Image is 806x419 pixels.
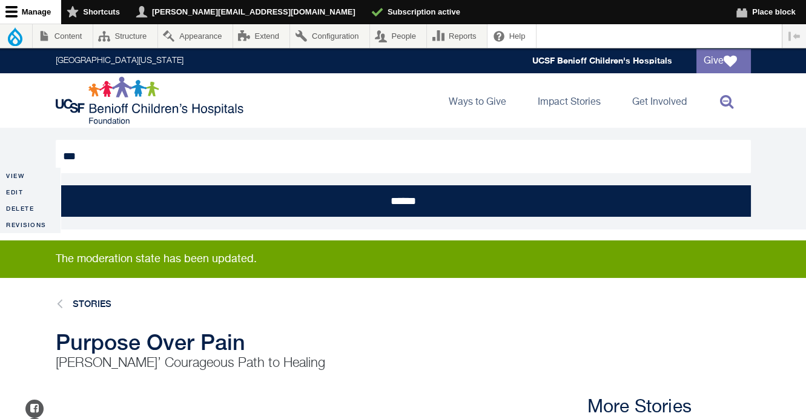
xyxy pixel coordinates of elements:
[93,24,157,48] a: Structure
[532,56,672,66] a: UCSF Benioff Children's Hospitals
[56,354,522,372] p: [PERSON_NAME]’ Courageous Path to Healing
[528,73,610,128] a: Impact Stories
[587,397,751,418] h2: More Stories
[158,24,233,48] a: Appearance
[73,299,111,309] a: Stories
[370,24,427,48] a: People
[290,24,369,48] a: Configuration
[439,73,516,128] a: Ways to Give
[233,24,290,48] a: Extend
[696,49,751,73] a: Give
[56,57,183,65] a: [GEOGRAPHIC_DATA][US_STATE]
[427,24,487,48] a: Reports
[623,73,696,128] a: Get Involved
[56,76,246,125] img: Logo for UCSF Benioff Children's Hospitals Foundation
[782,24,806,48] button: Vertical orientation
[56,329,245,355] span: Purpose Over Pain
[33,24,93,48] a: Content
[487,24,536,48] a: Help
[45,252,762,266] div: The moderation state has been updated.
